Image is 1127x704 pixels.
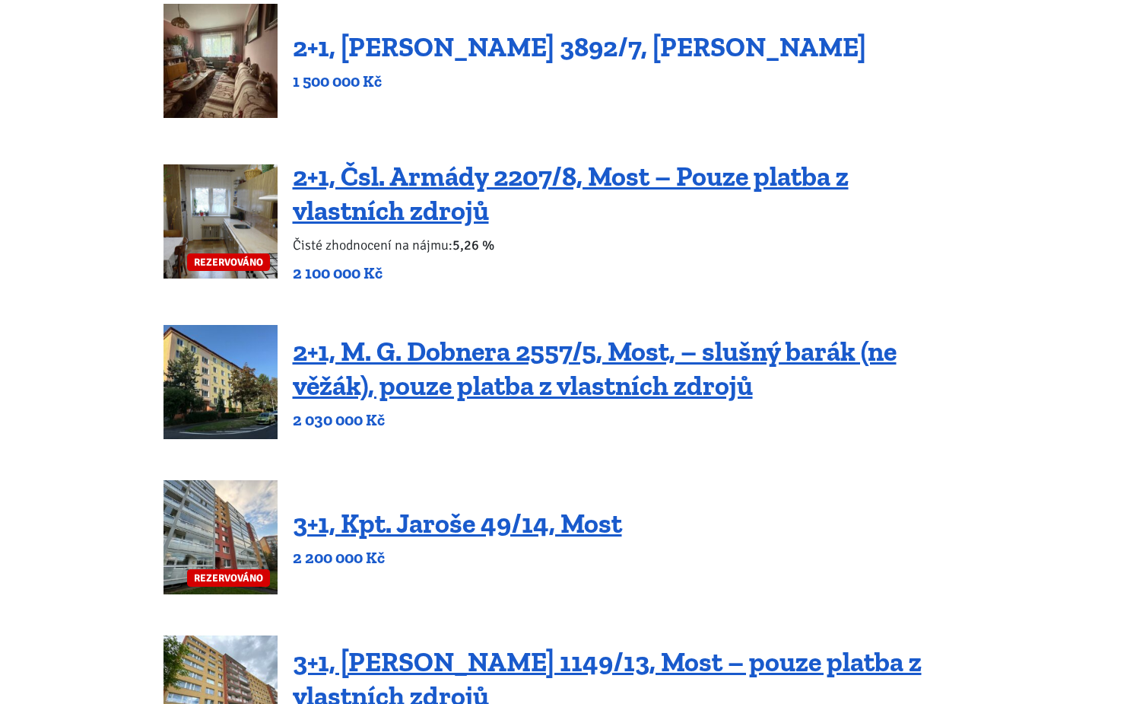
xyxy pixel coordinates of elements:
b: 5,26 % [452,237,494,253]
p: 2 200 000 Kč [293,547,622,569]
p: Čisté zhodnocení na nájmu: [293,234,964,256]
a: 2+1, Čsl. Armády 2207/8, Most – Pouze platba z vlastních zdrojů [293,160,849,227]
a: 2+1, M. G. Dobnera 2557/5, Most, – slušný barák (ne věžák), pouze platba z vlastních zdrojů [293,335,897,402]
a: REZERVOVÁNO [163,164,278,279]
a: REZERVOVÁNO [163,480,278,594]
p: 1 500 000 Kč [293,71,866,92]
span: REZERVOVÁNO [187,569,270,587]
a: 2+1, [PERSON_NAME] 3892/7, [PERSON_NAME] [293,30,866,63]
a: 3+1, Kpt. Jaroše 49/14, Most [293,507,622,540]
p: 2 100 000 Kč [293,263,964,284]
span: REZERVOVÁNO [187,253,270,271]
p: 2 030 000 Kč [293,409,964,431]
